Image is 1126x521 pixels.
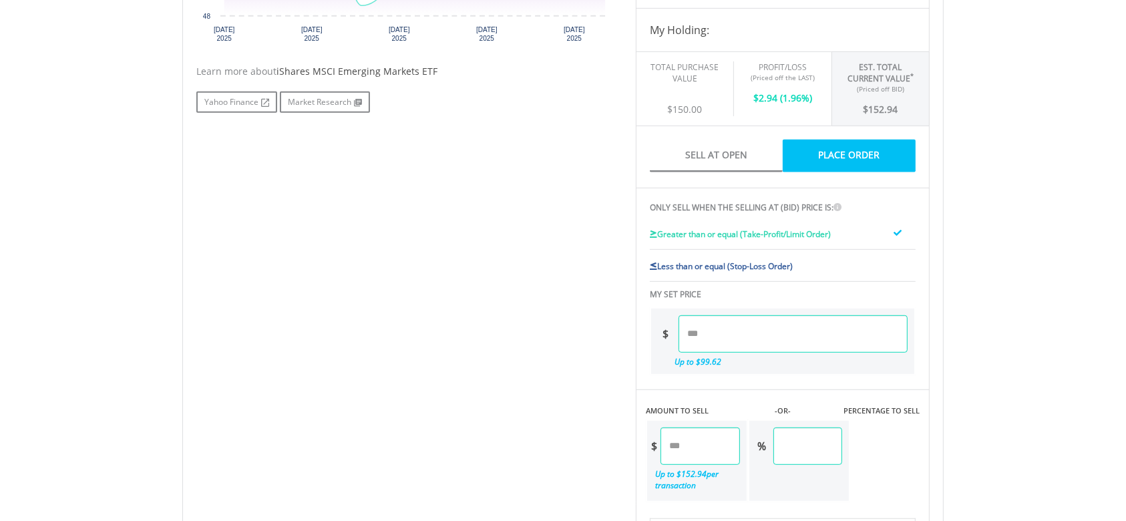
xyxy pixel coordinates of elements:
text: [DATE] 2025 [301,26,323,42]
div: Total Purchase Value [646,61,723,84]
div: $ [842,94,919,116]
span: Greater than or equal (Take-Profit/Limit Order) [657,228,831,240]
span: 152.94 [681,468,707,480]
text: [DATE] 2025 [564,26,585,42]
text: [DATE] 2025 [214,26,235,42]
div: $ [744,82,821,105]
div: (Priced off the LAST) [744,73,821,82]
div: Up to $ per transaction [647,465,740,494]
label: AMOUNT TO SELL [646,405,709,416]
a: Place Order [783,140,916,172]
div: Up to $ [675,353,908,367]
div: Est. Total Current Value [842,61,919,84]
div: Learn more about [196,65,616,78]
label: PERCENTAGE TO SELL [843,405,920,416]
div: % [749,427,773,465]
a: Yahoo Finance [196,92,277,113]
span: 152.94 [869,103,898,116]
text: 48 [203,13,211,20]
span: 99.62 [701,356,721,367]
span: iShares MSCI Emerging Markets ETF [276,65,437,77]
a: Sell At Open [650,140,783,172]
h6: ONLY SELL WHEN THE SELLING AT (BID) PRICE IS: [650,202,916,214]
div: $ [651,315,679,353]
div: (Priced off BID) [842,84,919,94]
a: Market Research [280,92,370,113]
text: [DATE] 2025 [476,26,498,42]
span: $150.00 [668,103,703,116]
span: 2.94 (1.96%) [759,92,812,104]
label: -OR- [775,405,791,416]
h4: My Holding: [650,22,916,38]
div: $ [647,427,661,465]
span: Less than or equal (Stop-Loss Order) [657,260,793,272]
text: [DATE] 2025 [389,26,410,42]
h6: MY SET PRICE [650,289,916,301]
div: Profit/Loss [744,61,821,73]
